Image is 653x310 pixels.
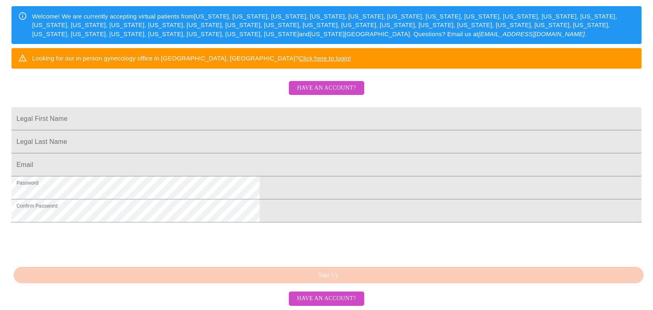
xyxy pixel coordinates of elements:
a: Have an account? [287,294,366,301]
a: Have an account? [287,90,366,97]
iframe: reCAPTCHA [12,227,137,259]
span: Have an account? [297,83,356,93]
em: [EMAIL_ADDRESS][DOMAIN_NAME] [479,30,585,37]
button: Have an account? [289,291,364,306]
div: Welcome! We are currently accepting virtual patients from [US_STATE], [US_STATE], [US_STATE], [US... [32,9,635,42]
button: Have an account? [289,81,364,95]
div: Looking for our in person gynecology office in [GEOGRAPHIC_DATA], [GEOGRAPHIC_DATA]? [32,51,351,66]
span: Have an account? [297,294,356,304]
a: Click here to login! [299,55,351,62]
